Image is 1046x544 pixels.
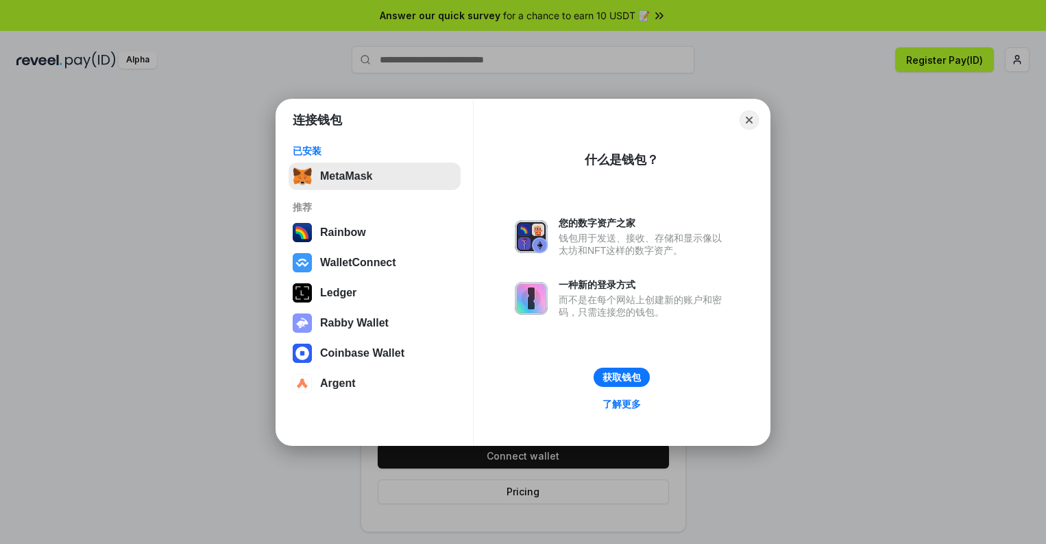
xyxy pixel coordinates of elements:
div: Rainbow [320,226,366,239]
div: 而不是在每个网站上创建新的账户和密码，只需连接您的钱包。 [559,294,729,318]
div: 钱包用于发送、接收、存储和显示像以太坊和NFT这样的数字资产。 [559,232,729,257]
div: 推荐 [293,201,457,213]
div: 您的数字资产之家 [559,217,729,229]
div: 什么是钱包？ [585,152,659,168]
div: WalletConnect [320,257,396,269]
div: 获取钱包 [603,371,641,383]
div: Argent [320,377,356,390]
button: WalletConnect [289,249,461,276]
div: Coinbase Wallet [320,347,404,359]
img: svg+xml,%3Csvg%20width%3D%2228%22%20height%3D%2228%22%20viewBox%3D%220%200%2028%2028%22%20fill%3D... [293,253,312,272]
button: Close [740,110,759,130]
div: 已安装 [293,145,457,157]
a: 了解更多 [594,395,649,413]
button: Rainbow [289,219,461,246]
div: Ledger [320,287,356,299]
button: Rabby Wallet [289,309,461,337]
div: MetaMask [320,170,372,182]
div: 了解更多 [603,398,641,410]
img: svg+xml,%3Csvg%20xmlns%3D%22http%3A%2F%2Fwww.w3.org%2F2000%2Fsvg%22%20fill%3D%22none%22%20viewBox... [515,220,548,253]
img: svg+xml,%3Csvg%20xmlns%3D%22http%3A%2F%2Fwww.w3.org%2F2000%2Fsvg%22%20fill%3D%22none%22%20viewBox... [515,282,548,315]
h1: 连接钱包 [293,112,342,128]
button: MetaMask [289,163,461,190]
img: svg+xml,%3Csvg%20width%3D%22120%22%20height%3D%22120%22%20viewBox%3D%220%200%20120%20120%22%20fil... [293,223,312,242]
button: Coinbase Wallet [289,340,461,367]
img: svg+xml,%3Csvg%20width%3D%2228%22%20height%3D%2228%22%20viewBox%3D%220%200%2028%2028%22%20fill%3D... [293,374,312,393]
button: Argent [289,370,461,397]
button: 获取钱包 [594,368,650,387]
img: svg+xml,%3Csvg%20fill%3D%22none%22%20height%3D%2233%22%20viewBox%3D%220%200%2035%2033%22%20width%... [293,167,312,186]
img: svg+xml,%3Csvg%20xmlns%3D%22http%3A%2F%2Fwww.w3.org%2F2000%2Fsvg%22%20width%3D%2228%22%20height%3... [293,283,312,303]
button: Ledger [289,279,461,307]
div: 一种新的登录方式 [559,279,729,291]
div: Rabby Wallet [320,317,389,329]
img: svg+xml,%3Csvg%20width%3D%2228%22%20height%3D%2228%22%20viewBox%3D%220%200%2028%2028%22%20fill%3D... [293,344,312,363]
img: svg+xml,%3Csvg%20xmlns%3D%22http%3A%2F%2Fwww.w3.org%2F2000%2Fsvg%22%20fill%3D%22none%22%20viewBox... [293,314,312,333]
